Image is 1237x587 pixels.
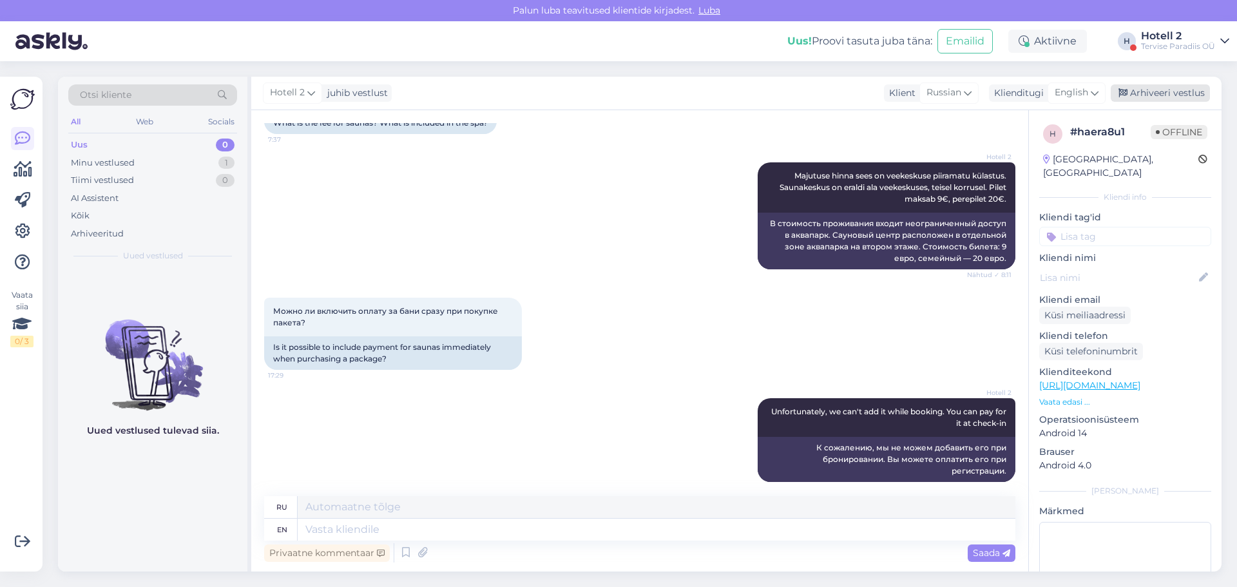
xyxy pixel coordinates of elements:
[1039,445,1211,459] p: Brauser
[973,547,1010,559] span: Saada
[1039,413,1211,427] p: Operatsioonisüsteem
[771,407,1008,428] span: Unfortunately, we can't add it while booking. You can pay for it at check-in
[1141,31,1215,41] div: Hotell 2
[780,171,1008,204] span: Majutuse hinna sees on veekeskuse piiramatu külastus. Saunakeskus on eraldi ala veekeskuses, teis...
[270,86,305,100] span: Hotell 2
[1039,365,1211,379] p: Klienditeekond
[10,289,34,347] div: Vaata siia
[937,29,993,53] button: Emailid
[322,86,388,100] div: juhib vestlust
[1039,227,1211,246] input: Lisa tag
[1039,396,1211,408] p: Vaata edasi ...
[68,113,83,130] div: All
[1039,343,1143,360] div: Küsi telefoninumbrit
[273,306,500,327] span: Можно ли включить оплату за бани сразу при покупке пакета?
[71,174,134,187] div: Tiimi vestlused
[787,35,812,47] b: Uus!
[1151,125,1207,139] span: Offline
[264,112,497,134] div: What is the fee for saunas? What is included in the spa?
[1039,293,1211,307] p: Kliendi email
[1111,84,1210,102] div: Arhiveeri vestlus
[1039,485,1211,497] div: [PERSON_NAME]
[1008,30,1087,53] div: Aktiivne
[1043,153,1198,180] div: [GEOGRAPHIC_DATA], [GEOGRAPHIC_DATA]
[206,113,237,130] div: Socials
[1039,505,1211,518] p: Märkmed
[963,152,1012,162] span: Hotell 2
[1039,427,1211,440] p: Android 14
[80,88,131,102] span: Otsi kliente
[1039,251,1211,265] p: Kliendi nimi
[71,139,88,151] div: Uus
[10,336,34,347] div: 0 / 3
[277,519,287,541] div: en
[58,296,247,412] img: No chats
[963,388,1012,398] span: Hotell 2
[1141,41,1215,52] div: Tervise Paradiis OÜ
[268,135,316,144] span: 7:37
[71,192,119,205] div: AI Assistent
[1039,307,1131,324] div: Küsi meiliaadressi
[758,437,1015,482] div: К сожалению, мы не можем добавить его при бронировании. Вы можете оплатить его при регистрации.
[1039,191,1211,203] div: Kliendi info
[87,424,219,438] p: Uued vestlused tulevad siia.
[1070,124,1151,140] div: # haera8u1
[1039,329,1211,343] p: Kliendi telefon
[218,157,235,169] div: 1
[963,270,1012,280] span: Nähtud ✓ 8:11
[758,213,1015,269] div: В стоимость проживания входит неограниченный доступ в аквапарк. Сауновый центр расположен в отдел...
[926,86,961,100] span: Russian
[1055,86,1088,100] span: English
[216,139,235,151] div: 0
[264,544,390,562] div: Privaatne kommentaar
[10,87,35,111] img: Askly Logo
[1039,380,1140,391] a: [URL][DOMAIN_NAME]
[1118,32,1136,50] div: H
[963,483,1012,492] span: 18:05
[264,336,522,370] div: Is it possible to include payment for saunas immediately when purchasing a package?
[276,496,287,518] div: ru
[1039,459,1211,472] p: Android 4.0
[787,34,932,49] div: Proovi tasuta juba täna:
[1050,129,1056,139] span: h
[216,174,235,187] div: 0
[695,5,724,16] span: Luba
[1141,31,1229,52] a: Hotell 2Tervise Paradiis OÜ
[133,113,156,130] div: Web
[1039,211,1211,224] p: Kliendi tag'id
[884,86,916,100] div: Klient
[1040,271,1196,285] input: Lisa nimi
[71,227,124,240] div: Arhiveeritud
[989,86,1044,100] div: Klienditugi
[71,157,135,169] div: Minu vestlused
[71,209,90,222] div: Kõik
[123,250,183,262] span: Uued vestlused
[268,370,316,380] span: 17:29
